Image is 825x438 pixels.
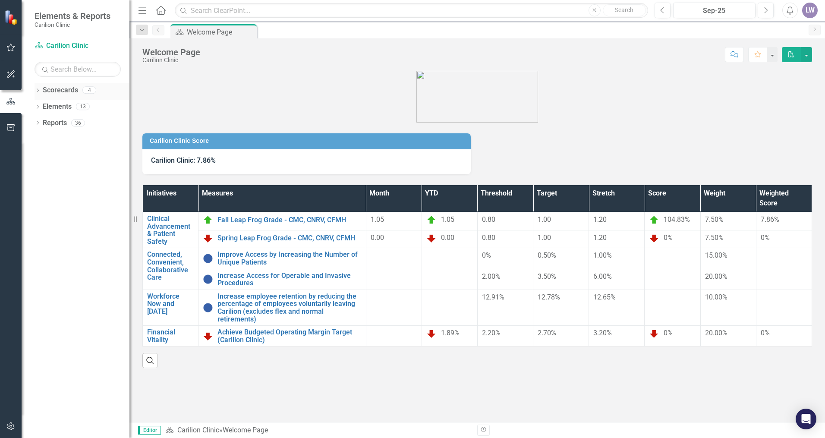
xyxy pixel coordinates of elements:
img: On Target [203,215,213,225]
span: 1.05 [441,215,454,224]
td: Double-Click to Edit Right Click for Context Menu [198,248,366,269]
td: Double-Click to Edit Right Click for Context Menu [198,290,366,325]
span: 2.00% [482,272,501,280]
span: 7.50% [705,215,724,224]
span: 1.00 [538,215,551,224]
span: 0.50% [538,251,556,259]
h3: Carilion Clinic Score [150,138,466,144]
input: Search Below... [35,62,121,77]
span: 104.83% [664,215,690,224]
div: Carilion Clinic [142,57,200,63]
a: Improve Access by Increasing the Number of Unique Patients [217,251,362,266]
span: 3.20% [593,329,612,337]
div: Welcome Page [223,426,268,434]
span: 0% [761,329,770,337]
span: Editor [138,426,161,435]
div: Welcome Page [187,27,255,38]
button: LW [802,3,818,18]
div: Open Intercom Messenger [796,409,816,429]
span: 0% [761,233,770,242]
span: 10.00% [705,293,727,301]
span: 1.05 [371,215,384,224]
a: Reports [43,118,67,128]
div: Sep-25 [676,6,753,16]
span: 0.80 [482,215,495,224]
img: Below Plan [203,331,213,341]
span: 7.50% [705,233,724,242]
a: Achieve Budgeted Operating Margin Target (Carilion Clinic) [217,328,362,343]
img: On Target [649,215,659,225]
span: 0.00 [371,233,384,242]
a: Spring Leap Frog Grade - CMC, CNRV, CFMH [217,234,362,242]
a: Financial Vitality [147,328,194,343]
a: Increase Access for Operable and Invasive Procedures [217,272,362,287]
span: 1.00 [538,233,551,242]
a: Scorecards [43,85,78,95]
td: Double-Click to Edit Right Click for Context Menu [198,230,366,248]
small: Carilion Clinic [35,21,110,28]
button: Sep-25 [673,3,756,18]
a: Clinical Advancement & Patient Safety [147,215,194,245]
div: 4 [82,87,96,94]
a: Increase employee retention by reducing the percentage of employees voluntarily leaving Carilion ... [217,293,362,323]
a: Elements [43,102,72,112]
span: 6.00% [593,272,612,280]
span: 12.91% [482,293,504,301]
span: 2.20% [482,329,501,337]
span: 1.00% [593,251,612,259]
td: Double-Click to Edit Right Click for Context Menu [143,290,198,325]
span: 0.80 [482,233,495,242]
td: Double-Click to Edit Right Click for Context Menu [143,212,198,248]
td: Double-Click to Edit Right Click for Context Menu [143,248,198,290]
div: 36 [71,119,85,126]
a: Carilion Clinic [35,41,121,51]
div: Welcome Page [142,47,200,57]
img: Below Plan [426,328,437,339]
span: 12.65% [593,293,616,301]
span: 1.89% [441,329,460,337]
img: On Target [426,215,437,225]
span: 0.00 [441,233,454,242]
img: No Information [203,253,213,264]
img: Below Plan [426,233,437,243]
td: Double-Click to Edit Right Click for Context Menu [198,212,366,230]
span: 20.00% [705,272,727,280]
a: Connected, Convenient, Collaborative Care [147,251,194,281]
a: Carilion Clinic [177,426,219,434]
span: 0% [664,329,673,337]
span: 1.20 [593,233,607,242]
td: Double-Click to Edit Right Click for Context Menu [143,326,198,347]
img: No Information [203,274,213,284]
span: 1.20 [593,215,607,224]
span: 15.00% [705,251,727,259]
div: 13 [76,103,90,110]
button: Search [603,4,646,16]
span: 0% [482,251,491,259]
span: 12.78% [538,293,560,301]
span: 0% [664,233,673,242]
input: Search ClearPoint... [175,3,648,18]
span: Elements & Reports [35,11,110,21]
img: carilion%20clinic%20logo%202.0.png [416,71,538,123]
img: Below Plan [649,233,659,243]
span: 7.86% [761,215,779,224]
a: Workforce Now and [DATE] [147,293,194,315]
td: Double-Click to Edit Right Click for Context Menu [198,326,366,347]
div: » [165,425,471,435]
span: 20.00% [705,329,727,337]
span: 3.50% [538,272,556,280]
a: Fall Leap Frog Grade - CMC, CNRV, CFMH [217,216,362,224]
img: ClearPoint Strategy [4,10,19,25]
span: Search [615,6,633,13]
img: Below Plan [649,328,659,339]
img: No Information [203,303,213,313]
span: Carilion Clinic: 7.86% [151,156,216,164]
img: Below Plan [203,233,213,243]
span: 2.70% [538,329,556,337]
td: Double-Click to Edit Right Click for Context Menu [198,269,366,290]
